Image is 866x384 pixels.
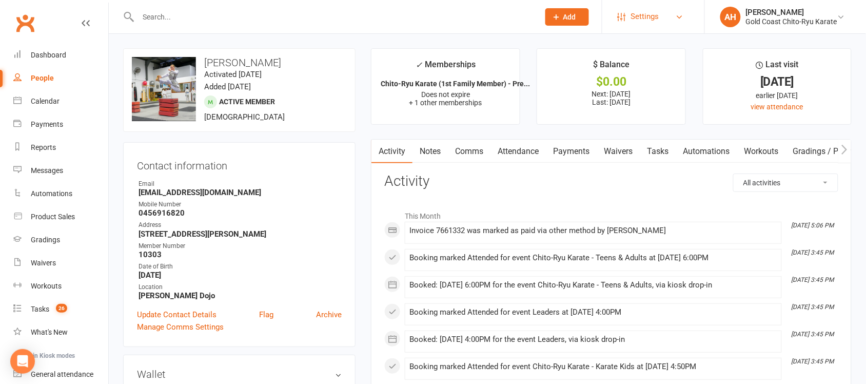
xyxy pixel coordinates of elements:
div: Date of Birth [139,262,342,272]
a: Payments [546,140,597,163]
a: Waivers [13,252,108,275]
button: Add [545,8,589,26]
span: Settings [631,5,659,28]
a: What's New [13,321,108,344]
div: Calendar [31,97,60,105]
a: Attendance [490,140,546,163]
div: Booked: [DATE] 6:00PM for the event Chito-Ryu Karate - Teens & Adults, via kiosk drop-in [409,281,777,290]
div: Automations [31,189,72,198]
a: Manage Comms Settings [137,321,224,333]
div: Email [139,179,342,189]
strong: [STREET_ADDRESS][PERSON_NAME] [139,229,342,239]
div: Booking marked Attended for event Chito-Ryu Karate - Karate Kids at [DATE] 4:50PM [409,362,777,371]
i: [DATE] 3:45 PM [792,303,834,311]
div: Gradings [31,236,60,244]
i: [DATE] 3:45 PM [792,276,834,283]
i: [DATE] 5:06 PM [792,222,834,229]
strong: 10303 [139,250,342,259]
div: Gold Coast Chito-Ryu Karate [746,17,837,26]
a: Tasks [640,140,676,163]
h3: [PERSON_NAME] [132,57,347,68]
a: Tasks 26 [13,298,108,321]
div: Workouts [31,282,62,290]
div: $ Balance [593,58,629,76]
div: Payments [31,120,63,128]
p: Next: [DATE] Last: [DATE] [546,90,676,106]
a: Archive [316,309,342,321]
strong: Chito-Ryu Karate (1st Family Member) - Pre... [381,80,530,88]
div: General attendance [31,370,93,378]
div: Booking marked Attended for event Chito-Ryu Karate - Teens & Adults at [DATE] 6:00PM [409,254,777,262]
a: Payments [13,113,108,136]
div: Messages [31,166,63,175]
input: Search... [135,10,532,24]
span: + 1 other memberships [409,99,482,107]
span: 26 [56,304,67,313]
a: Update Contact Details [137,309,216,321]
time: Added [DATE] [204,82,251,91]
div: Open Intercom Messenger [10,349,35,374]
a: view attendance [751,103,803,111]
a: Waivers [597,140,640,163]
a: Product Sales [13,205,108,228]
div: Tasks [31,305,49,313]
div: [DATE] [713,76,842,87]
div: Invoice 7661332 was marked as paid via other method by [PERSON_NAME] [409,226,777,235]
div: Location [139,282,342,292]
h3: Contact information [137,156,342,171]
div: earlier [DATE] [713,90,842,101]
div: Address [139,220,342,230]
strong: [PERSON_NAME] Dojo [139,291,342,300]
h3: Activity [384,174,838,189]
a: Messages [13,159,108,182]
a: Workouts [13,275,108,298]
i: [DATE] 3:45 PM [792,249,834,256]
div: $0.00 [546,76,676,87]
div: Member Number [139,241,342,251]
img: image1759960479.png [132,57,196,121]
div: [PERSON_NAME] [746,8,837,17]
i: [DATE] 3:45 PM [792,331,834,338]
a: People [13,67,108,90]
div: What's New [31,328,68,336]
span: Does not expire [421,90,470,99]
div: Product Sales [31,213,75,221]
div: People [31,74,54,82]
div: Memberships [416,58,476,77]
div: Booked: [DATE] 4:00PM for the event Leaders, via kiosk drop-in [409,335,777,344]
a: Notes [412,140,448,163]
strong: [DATE] [139,271,342,280]
a: Flag [259,309,273,321]
a: Gradings [13,228,108,252]
time: Activated [DATE] [204,70,262,79]
a: Reports [13,136,108,159]
a: Comms [448,140,490,163]
a: Workouts [737,140,785,163]
a: Dashboard [13,44,108,67]
a: Automations [13,182,108,205]
span: Active member [219,98,275,106]
i: [DATE] 3:45 PM [792,358,834,365]
h3: Wallet [137,369,342,380]
i: ✓ [416,60,422,70]
a: Automations [676,140,737,163]
strong: [EMAIL_ADDRESS][DOMAIN_NAME] [139,188,342,197]
div: AH [720,7,741,27]
strong: 0456916820 [139,208,342,218]
a: Activity [371,140,412,163]
div: Reports [31,143,56,151]
span: [DEMOGRAPHIC_DATA] [204,112,285,122]
div: Dashboard [31,51,66,59]
a: Calendar [13,90,108,113]
div: Waivers [31,259,56,267]
div: Last visit [756,58,798,76]
span: Add [563,13,576,21]
a: Clubworx [12,10,38,36]
div: Booking marked Attended for event Leaders at [DATE] 4:00PM [409,308,777,317]
li: This Month [384,205,838,222]
div: Mobile Number [139,200,342,209]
